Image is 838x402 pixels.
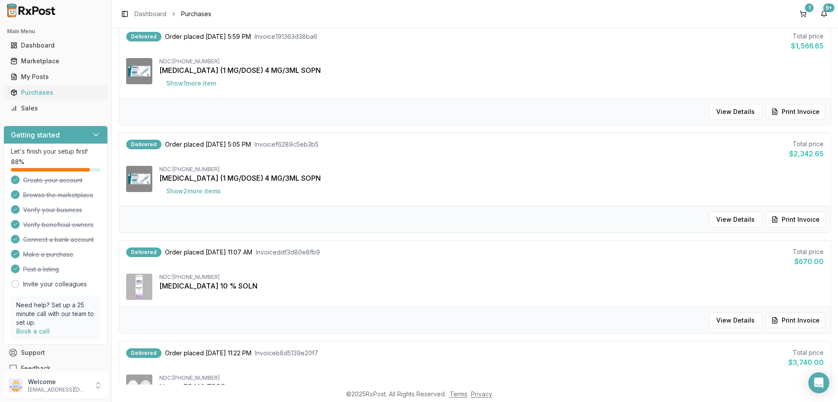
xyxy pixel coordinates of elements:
div: NDC: [PHONE_NUMBER] [159,166,824,173]
div: Dashboard [10,41,101,50]
img: Ozempic (1 MG/DOSE) 4 MG/3ML SOPN [126,58,152,84]
div: NDC: [PHONE_NUMBER] [159,375,824,381]
div: Purchases [10,88,101,97]
button: View Details [709,313,762,328]
button: Print Invoice [766,104,825,120]
a: Book a call [16,327,50,335]
button: Print Invoice [766,313,825,328]
div: $670.00 [793,256,824,267]
button: View Details [709,212,762,227]
button: 9+ [817,7,831,21]
div: Marketplace [10,57,101,65]
div: $1,566.65 [791,41,824,51]
span: 88 % [11,158,24,166]
div: Total price [788,348,824,357]
span: Make a purchase [23,250,73,259]
h3: Getting started [11,130,60,140]
div: Total price [791,32,824,41]
div: NDC: [PHONE_NUMBER] [159,58,824,65]
span: Invoice b8d5139e20f7 [255,349,318,357]
p: Let's finish your setup first! [11,147,100,156]
button: Marketplace [3,54,108,68]
button: Print Invoice [766,212,825,227]
div: Delivered [126,348,161,358]
a: Privacy [471,390,492,398]
button: Feedback [3,361,108,376]
span: Order placed [DATE] 11:22 PM [165,349,251,357]
div: Total price [793,247,824,256]
div: My Posts [10,72,101,81]
img: User avatar [9,378,23,392]
div: 9+ [823,3,835,12]
button: Show1more item [159,76,223,91]
div: [MEDICAL_DATA] (1 MG/DOSE) 4 MG/3ML SOPN [159,173,824,183]
h2: Main Menu [7,28,104,35]
div: [MEDICAL_DATA] (1 MG/DOSE) 4 MG/3ML SOPN [159,65,824,76]
div: Total price [789,140,824,148]
span: Post a listing [23,265,59,274]
a: Dashboard [134,10,166,18]
span: Order placed [DATE] 5:59 PM [165,32,251,41]
span: Verify beneficial owners [23,220,93,229]
button: My Posts [3,70,108,84]
a: Invite your colleagues [23,280,87,289]
span: Purchases [181,10,211,18]
a: Marketplace [7,53,104,69]
a: Terms [450,390,467,398]
div: Open Intercom Messenger [808,372,829,393]
div: NDC: [PHONE_NUMBER] [159,274,824,281]
div: Delivered [126,32,161,41]
span: Invoice 191363d38ba6 [254,32,317,41]
div: $3,740.00 [788,357,824,368]
button: Show2more items [159,183,228,199]
span: Invoice ddf3d80e8fb9 [256,248,320,257]
span: Verify your business [23,206,82,214]
div: Nurtec 75 MG TBDP [159,381,824,392]
div: $2,342.65 [789,148,824,159]
a: Dashboard [7,38,104,53]
span: Invoice f6289c5eb3b5 [254,140,319,149]
img: RxPost Logo [3,3,59,17]
button: 1 [796,7,810,21]
div: Delivered [126,247,161,257]
p: [EMAIL_ADDRESS][DOMAIN_NAME] [28,386,89,393]
button: View Details [709,104,762,120]
p: Need help? Set up a 25 minute call with our team to set up. [16,301,95,327]
a: Sales [7,100,104,116]
button: Dashboard [3,38,108,52]
span: Browse the marketplace [23,191,93,199]
button: Purchases [3,86,108,100]
img: Nurtec 75 MG TBDP [126,375,152,401]
button: Sales [3,101,108,115]
img: Jublia 10 % SOLN [126,274,152,300]
div: Sales [10,104,101,113]
span: Order placed [DATE] 5:05 PM [165,140,251,149]
img: Ozempic (1 MG/DOSE) 4 MG/3ML SOPN [126,166,152,192]
span: Connect a bank account [23,235,94,244]
div: 1 [805,3,814,12]
p: Welcome [28,378,89,386]
a: My Posts [7,69,104,85]
div: [MEDICAL_DATA] 10 % SOLN [159,281,824,291]
span: Create your account [23,176,82,185]
nav: breadcrumb [134,10,211,18]
span: Feedback [21,364,51,373]
div: Delivered [126,140,161,149]
button: Support [3,345,108,361]
a: Purchases [7,85,104,100]
span: Order placed [DATE] 11:07 AM [165,248,252,257]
